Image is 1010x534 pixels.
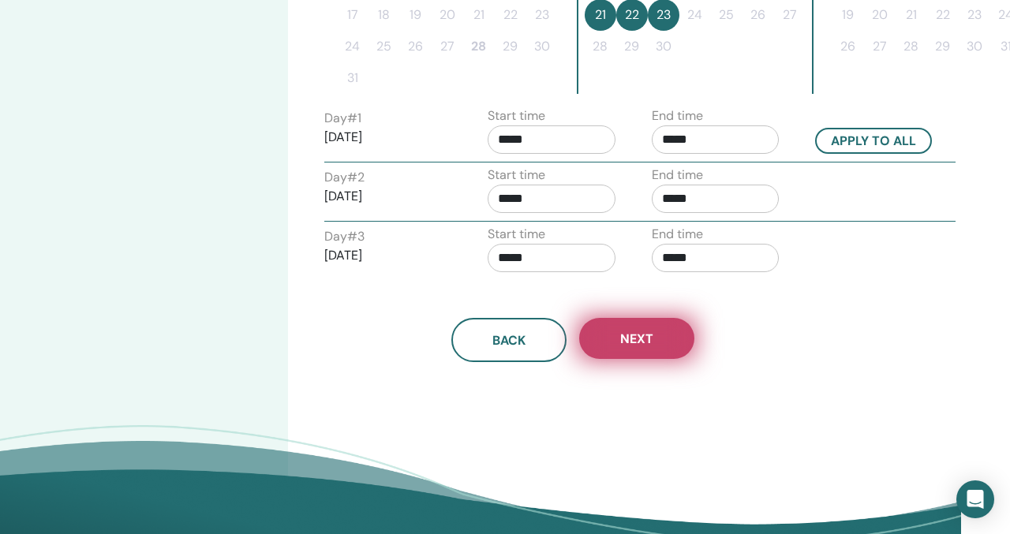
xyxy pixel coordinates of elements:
label: Day # 1 [324,109,361,128]
label: Day # 3 [324,227,365,246]
span: Next [620,330,653,347]
span: Back [492,332,526,349]
button: 29 [927,31,959,62]
button: 27 [432,31,463,62]
button: 26 [400,31,432,62]
button: Next [579,318,694,359]
p: [DATE] [324,246,452,265]
button: 30 [648,31,679,62]
button: 30 [959,31,990,62]
p: [DATE] [324,128,452,147]
button: 31 [337,62,368,94]
p: [DATE] [324,187,452,206]
button: 29 [495,31,526,62]
button: 28 [463,31,495,62]
button: 27 [864,31,896,62]
button: 30 [526,31,558,62]
button: Back [451,318,567,362]
button: 25 [368,31,400,62]
label: End time [652,225,703,244]
label: Start time [488,225,545,244]
label: Day # 2 [324,168,365,187]
button: Apply to all [815,128,932,154]
label: Start time [488,106,545,125]
div: Open Intercom Messenger [956,480,994,518]
button: 29 [616,31,648,62]
label: End time [652,166,703,185]
label: Start time [488,166,545,185]
button: 28 [585,31,616,62]
button: 26 [832,31,864,62]
label: End time [652,106,703,125]
button: 28 [896,31,927,62]
button: 24 [337,31,368,62]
